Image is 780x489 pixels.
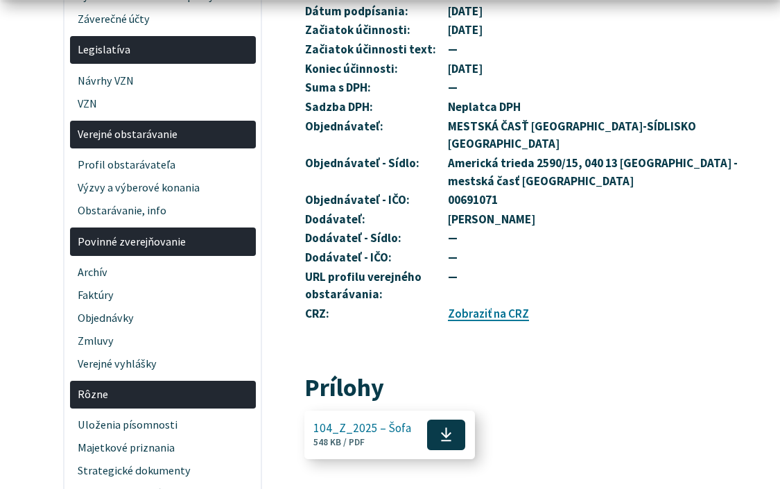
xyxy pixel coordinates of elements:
a: Objednávky [70,307,256,329]
strong: — [448,230,458,246]
a: Obstarávanie, info [70,200,256,223]
span: Záverečné účty [78,8,248,31]
strong: [DATE] [448,61,483,76]
span: Faktúry [78,284,248,307]
span: Archív [78,261,248,284]
th: Objednávateľ - Sídlo: [304,154,447,191]
span: 548 KB / PDF [313,436,365,448]
a: Faktúry [70,284,256,307]
span: Majetkové priznania [78,437,248,460]
span: Zmluvy [78,329,248,352]
th: Koniec účinnosti: [304,60,447,79]
a: Verejné vyhlášky [70,352,256,375]
h2: Prílohy [304,374,759,402]
strong: — [448,80,458,95]
span: Návrhy VZN [78,69,248,92]
th: Dodávateľ - IČO: [304,248,447,268]
a: Návrhy VZN [70,69,256,92]
strong: — [448,250,458,265]
strong: [PERSON_NAME] [448,212,535,227]
strong: [DATE] [448,3,483,19]
a: Strategické dokumenty [70,460,256,483]
th: Sadzba DPH: [304,98,447,117]
strong: Neplatca DPH [448,99,521,114]
a: Profil obstarávateľa [70,154,256,177]
th: Dátum podpísania: [304,2,447,22]
th: Objednávateľ: [304,117,447,154]
strong: MESTSKÁ ČASŤ [GEOGRAPHIC_DATA]-SÍDLISKO [GEOGRAPHIC_DATA] [448,119,696,152]
span: Objednávky [78,307,248,329]
span: Profil obstarávateľa [78,154,248,177]
a: VZN [70,92,256,115]
a: Archív [70,261,256,284]
a: Záverečné účty [70,8,256,31]
a: Majetkové priznania [70,437,256,460]
a: Legislatíva [70,36,256,65]
span: Povinné zverejňovanie [78,230,248,253]
span: Uloženia písomnosti [78,414,248,437]
a: Zmluvy [70,329,256,352]
span: Obstarávanie, info [78,200,248,223]
span: Rôzne [78,383,248,406]
strong: — [448,269,458,284]
th: Dodávateľ: [304,210,447,230]
strong: — [448,42,458,57]
th: CRZ: [304,304,447,324]
span: Verejné vyhlášky [78,352,248,375]
a: Výzvy a výberové konania [70,177,256,200]
a: Povinné zverejňovanie [70,228,256,256]
span: Výzvy a výberové konania [78,177,248,200]
span: VZN [78,92,248,115]
span: Legislatíva [78,39,248,62]
th: URL profilu verejného obstarávania: [304,268,447,304]
span: 104_Z_2025 – Šofa [313,422,411,435]
th: Dodávateľ - Sídlo: [304,229,447,248]
th: Začiatok účinnosti: [304,21,447,40]
a: Uloženia písomnosti [70,414,256,437]
strong: [DATE] [448,22,483,37]
strong: Americká trieda 2590/15, 040 13 [GEOGRAPHIC_DATA] - mestská časť [GEOGRAPHIC_DATA] [448,155,738,189]
span: Strategické dokumenty [78,460,248,483]
a: Zobraziť na CRZ [448,306,529,321]
th: Suma s DPH: [304,78,447,98]
a: 104_Z_2025 – Šofa 548 KB / PDF [304,411,475,459]
strong: 00691071 [448,192,498,207]
th: Začiatok účinnosti text: [304,40,447,60]
span: Verejné obstarávanie [78,123,248,146]
a: Rôzne [70,381,256,409]
a: Verejné obstarávanie [70,121,256,149]
th: Objednávateľ - IČO: [304,191,447,210]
